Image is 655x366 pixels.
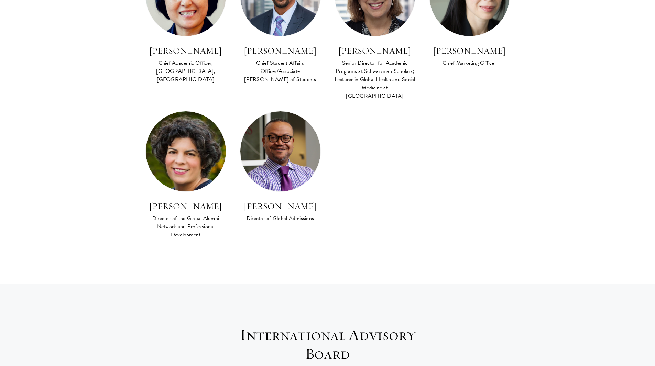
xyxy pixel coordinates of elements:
[429,59,510,67] div: Chief Marketing Officer
[145,45,226,57] h3: [PERSON_NAME]
[145,200,226,212] h3: [PERSON_NAME]
[221,325,434,364] h3: International Advisory Board
[145,59,226,84] div: Chief Academic Officer, [GEOGRAPHIC_DATA], [GEOGRAPHIC_DATA]
[335,45,415,57] h3: [PERSON_NAME]
[335,59,415,100] div: Senior Director for Academic Programs at Schwarzman Scholars; Lecturer in Global Health and Socia...
[240,111,321,223] a: [PERSON_NAME] Director of Global Admissions
[240,200,321,212] h3: [PERSON_NAME]
[240,59,321,84] div: Chief Student Affairs Officer/Associate [PERSON_NAME] of Students
[145,214,226,239] div: Director of the Global Alumni Network and Professional Development
[429,45,510,57] h3: [PERSON_NAME]
[240,45,321,57] h3: [PERSON_NAME]
[240,214,321,222] div: Director of Global Admissions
